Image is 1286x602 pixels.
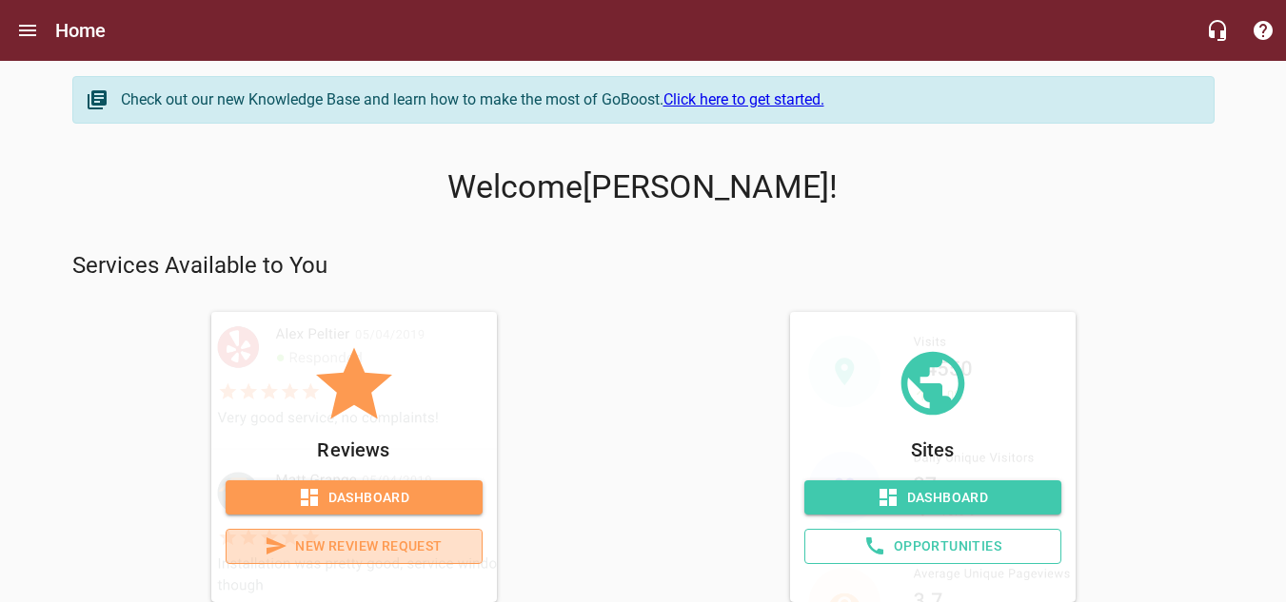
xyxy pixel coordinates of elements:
[804,480,1061,515] a: Dashboard
[1195,8,1240,53] button: Live Chat
[1240,8,1286,53] button: Support Portal
[820,486,1046,510] span: Dashboard
[55,15,107,46] h6: Home
[804,435,1061,465] p: Sites
[5,8,50,53] button: Open drawer
[226,480,483,515] a: Dashboard
[226,529,483,564] a: New Review Request
[72,251,1215,282] p: Services Available to You
[121,88,1195,111] div: Check out our new Knowledge Base and learn how to make the most of GoBoost.
[241,486,467,510] span: Dashboard
[804,529,1061,564] a: Opportunities
[242,534,466,558] span: New Review Request
[226,435,483,465] p: Reviews
[72,168,1215,206] p: Welcome [PERSON_NAME] !
[663,90,824,108] a: Click here to get started.
[821,534,1045,558] span: Opportunities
